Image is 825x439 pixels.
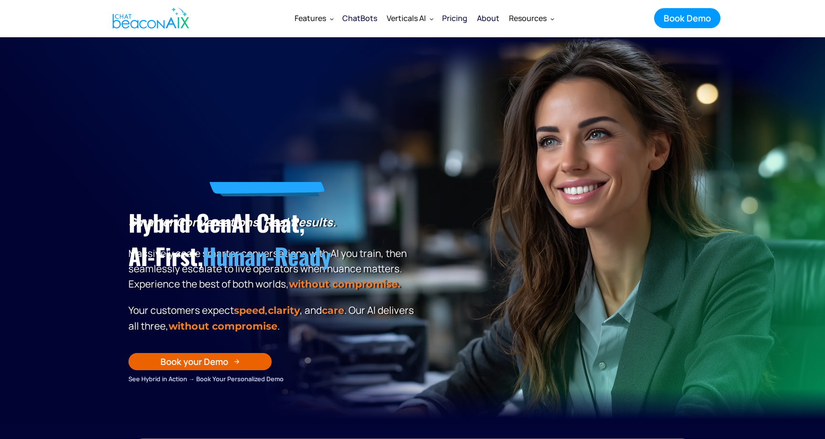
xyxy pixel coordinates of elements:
[105,1,194,35] a: home
[128,302,417,334] p: Your customers expect , , and . Our Al delivers all three, .
[234,304,265,316] strong: speed
[664,12,711,24] div: Book Demo
[382,7,437,30] div: Verticals AI
[128,374,417,384] div: See Hybrid in Action → Book Your Personalized Demo
[509,11,547,25] div: Resources
[330,17,334,21] img: Dropdown
[202,239,331,273] span: Human-Ready
[430,17,434,21] img: Dropdown
[268,304,300,316] span: clarity
[128,353,272,370] a: Book your Demo
[234,359,240,364] img: Arrow
[338,6,382,31] a: ChatBots
[550,17,554,21] img: Dropdown
[160,355,228,368] div: Book your Demo
[654,8,720,28] a: Book Demo
[295,11,326,25] div: Features
[169,320,277,332] span: without compromise
[342,11,377,25] div: ChatBots
[477,11,499,25] div: About
[472,6,504,31] a: About
[504,7,558,30] div: Resources
[128,206,417,273] h1: Hybrid GenAI Chat, AI-First,
[290,7,338,30] div: Features
[437,6,472,31] a: Pricing
[462,360,692,373] div: 🏦 Banking
[322,304,344,316] span: care
[442,11,467,25] div: Pricing
[289,278,400,290] strong: without compromise.
[387,11,426,25] div: Verticals AI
